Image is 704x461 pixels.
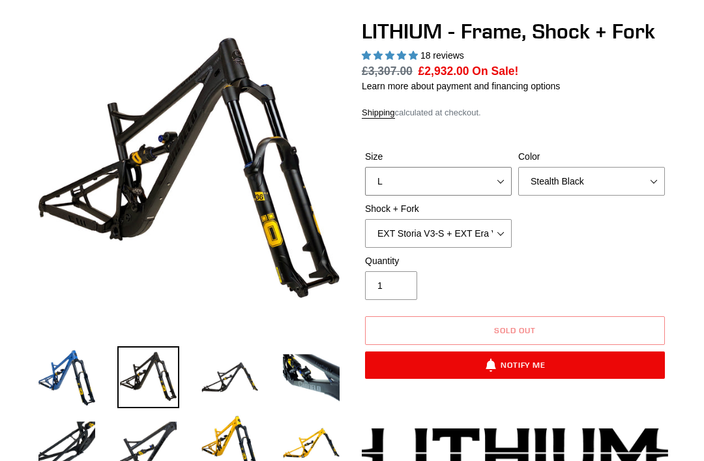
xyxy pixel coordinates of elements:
div: calculated at checkout. [362,106,668,119]
span: 5.00 stars [362,50,420,61]
img: Load image into Gallery viewer, LITHIUM - Frame, Shock + Fork [36,346,98,408]
span: 18 reviews [420,50,464,61]
label: Quantity [365,254,512,268]
h1: LITHIUM - Frame, Shock + Fork [362,19,668,44]
img: Load image into Gallery viewer, LITHIUM - Frame, Shock + Fork [280,346,342,408]
span: On Sale! [472,63,518,80]
span: £2,932.00 [418,65,469,78]
button: Notify Me [365,351,665,379]
img: Load image into Gallery viewer, LITHIUM - Frame, Shock + Fork [199,346,261,408]
span: £3,307.00 [362,65,413,78]
label: Shock + Fork [365,202,512,216]
button: Sold out [365,316,665,345]
img: Load image into Gallery viewer, LITHIUM - Frame, Shock + Fork [117,346,179,408]
a: Learn more about payment and financing options [362,81,560,91]
a: Shipping [362,108,395,119]
label: Size [365,150,512,164]
label: Color [518,150,665,164]
span: Sold out [494,325,536,335]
